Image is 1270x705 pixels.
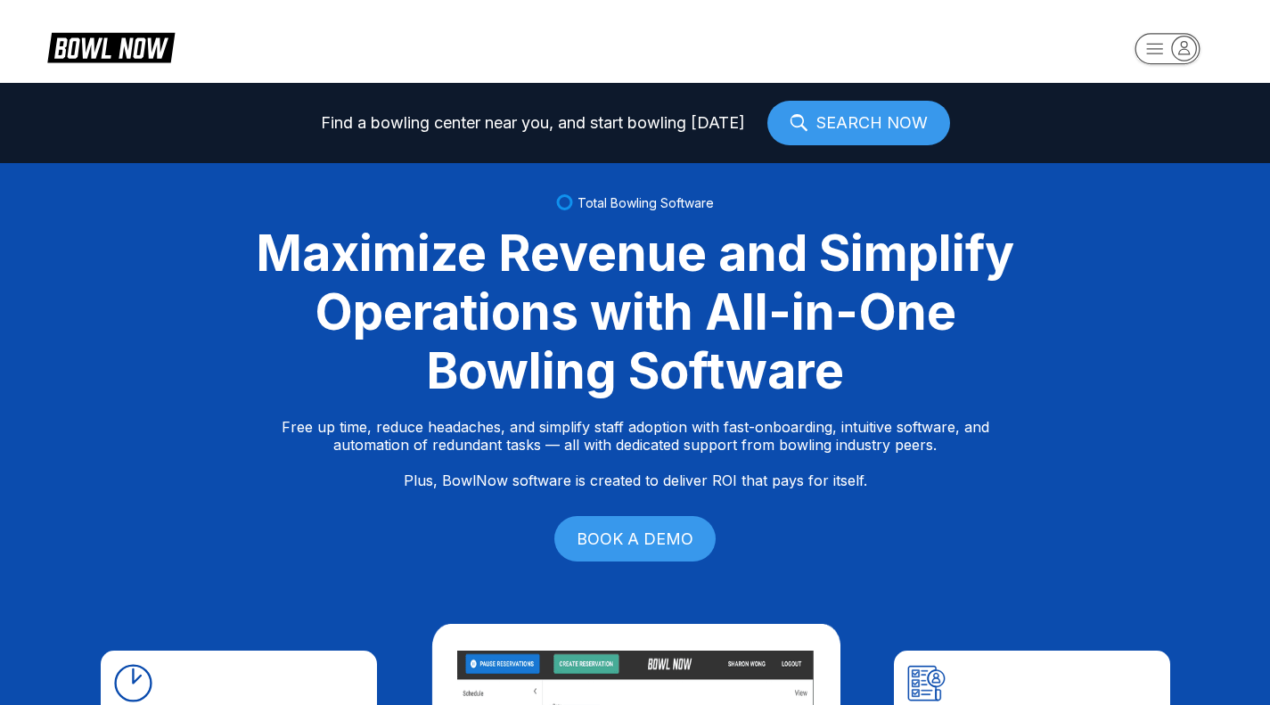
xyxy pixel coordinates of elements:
div: Maximize Revenue and Simplify Operations with All-in-One Bowling Software [234,224,1036,400]
p: Free up time, reduce headaches, and simplify staff adoption with fast-onboarding, intuitive softw... [282,418,989,489]
span: Total Bowling Software [578,195,714,210]
a: BOOK A DEMO [554,516,716,562]
span: Find a bowling center near you, and start bowling [DATE] [321,114,745,132]
a: SEARCH NOW [767,101,950,145]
